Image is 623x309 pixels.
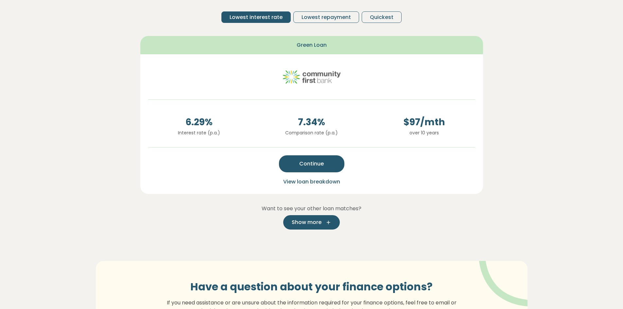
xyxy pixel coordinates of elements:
span: $ 97 /mth [373,115,475,129]
span: 6.29 % [148,115,250,129]
button: Lowest repayment [293,11,359,23]
button: Continue [279,155,344,172]
span: Lowest interest rate [230,13,283,21]
p: Comparison rate (p.a.) [261,129,363,136]
span: View loan breakdown [283,178,340,185]
span: Quickest [370,13,393,21]
button: View loan breakdown [281,178,342,186]
span: 7.34 % [261,115,363,129]
p: Want to see your other loan matches? [140,204,483,213]
p: Interest rate (p.a.) [148,129,250,136]
span: Continue [299,160,324,168]
span: Lowest repayment [302,13,351,21]
img: vector [462,243,547,307]
p: over 10 years [373,129,475,136]
button: Quickest [362,11,402,23]
button: Lowest interest rate [221,11,291,23]
span: Green Loan [297,41,327,49]
span: Show more [292,218,321,226]
h3: Have a question about your finance options? [163,281,460,293]
button: Show more [283,215,340,230]
img: community-first logo [282,62,341,92]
